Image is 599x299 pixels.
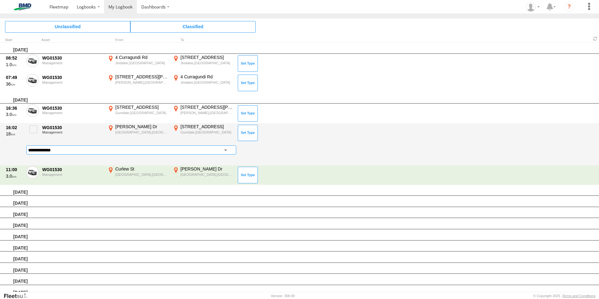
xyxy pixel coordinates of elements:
div: 36 [6,81,23,87]
div: 11:00 [6,167,23,172]
div: 08:52 [6,55,23,61]
span: Click to view Unclassified Trips [5,21,130,32]
div: © Copyright 2025 - [533,294,596,298]
button: Click to Set [238,55,258,71]
div: Jindalee,[GEOGRAPHIC_DATA] [180,80,233,85]
img: bmd-logo.svg [6,3,39,10]
div: WG01530 [42,75,103,80]
div: [STREET_ADDRESS] [115,104,168,110]
div: Gumdale,[GEOGRAPHIC_DATA] [115,111,168,115]
div: WG01530 [42,105,103,111]
div: Management [42,111,103,115]
div: [PERSON_NAME],[GEOGRAPHIC_DATA] [115,80,168,85]
span: Click to view Classified Trips [130,21,256,32]
label: Click to View Event Location [172,104,234,123]
div: 18 [6,131,23,137]
div: WG01530 [42,167,103,172]
label: Click to View Event Location [172,166,234,184]
button: Click to Set [238,125,258,141]
div: 07:49 [6,75,23,80]
div: Management [42,130,103,134]
div: WG01530 [42,55,103,61]
div: [GEOGRAPHIC_DATA],[GEOGRAPHIC_DATA] [115,172,168,177]
div: [PERSON_NAME] Dr [115,124,168,129]
div: 3.0 [6,173,23,179]
div: 16:02 [6,125,23,130]
div: From [107,39,169,42]
div: [GEOGRAPHIC_DATA],[GEOGRAPHIC_DATA] [115,130,168,134]
div: Click to Sort [5,39,24,42]
div: Jindalee,[GEOGRAPHIC_DATA] [115,61,168,65]
div: [GEOGRAPHIC_DATA],[GEOGRAPHIC_DATA] [180,172,233,177]
div: 3.0 [6,112,23,117]
div: [PERSON_NAME] Dr [180,166,233,172]
div: Dan Cahill [524,2,542,12]
div: Management [42,61,103,65]
div: 16:36 [6,105,23,111]
label: Click to View Event Location [107,55,169,73]
div: Jindalee,[GEOGRAPHIC_DATA] [180,61,233,65]
button: Click to Set [238,75,258,91]
div: [STREET_ADDRESS][PERSON_NAME] [115,74,168,80]
label: Click to View Event Location [172,74,234,92]
button: Click to Set [238,105,258,122]
div: [PERSON_NAME],[GEOGRAPHIC_DATA] [180,111,233,115]
label: Click to View Event Location [172,55,234,73]
div: Asset [41,39,104,42]
div: Version: 306.00 [271,294,295,298]
div: 4 Curragundi Rd [180,74,233,80]
label: Click to View Event Location [107,166,169,184]
label: Click to View Event Location [107,104,169,123]
div: [STREET_ADDRESS] [180,55,233,60]
div: To [172,39,234,42]
div: [STREET_ADDRESS] [180,124,233,129]
div: Management [42,173,103,176]
div: Management [42,81,103,84]
div: 4 Curragundi Rd [115,55,168,60]
label: Click to View Event Location [172,124,234,142]
span: Refresh [591,36,599,42]
button: Click to Set [238,167,258,183]
i: ? [564,2,574,12]
div: WG01530 [42,125,103,130]
div: [STREET_ADDRESS][PERSON_NAME] [180,104,233,110]
a: Visit our Website [3,293,32,299]
div: Curlew St [115,166,168,172]
a: Terms and Conditions [562,294,596,298]
label: Click to View Event Location [107,74,169,92]
div: 1.0 [6,62,23,67]
label: Click to View Event Location [107,124,169,142]
div: Gumdale,[GEOGRAPHIC_DATA] [180,130,233,134]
